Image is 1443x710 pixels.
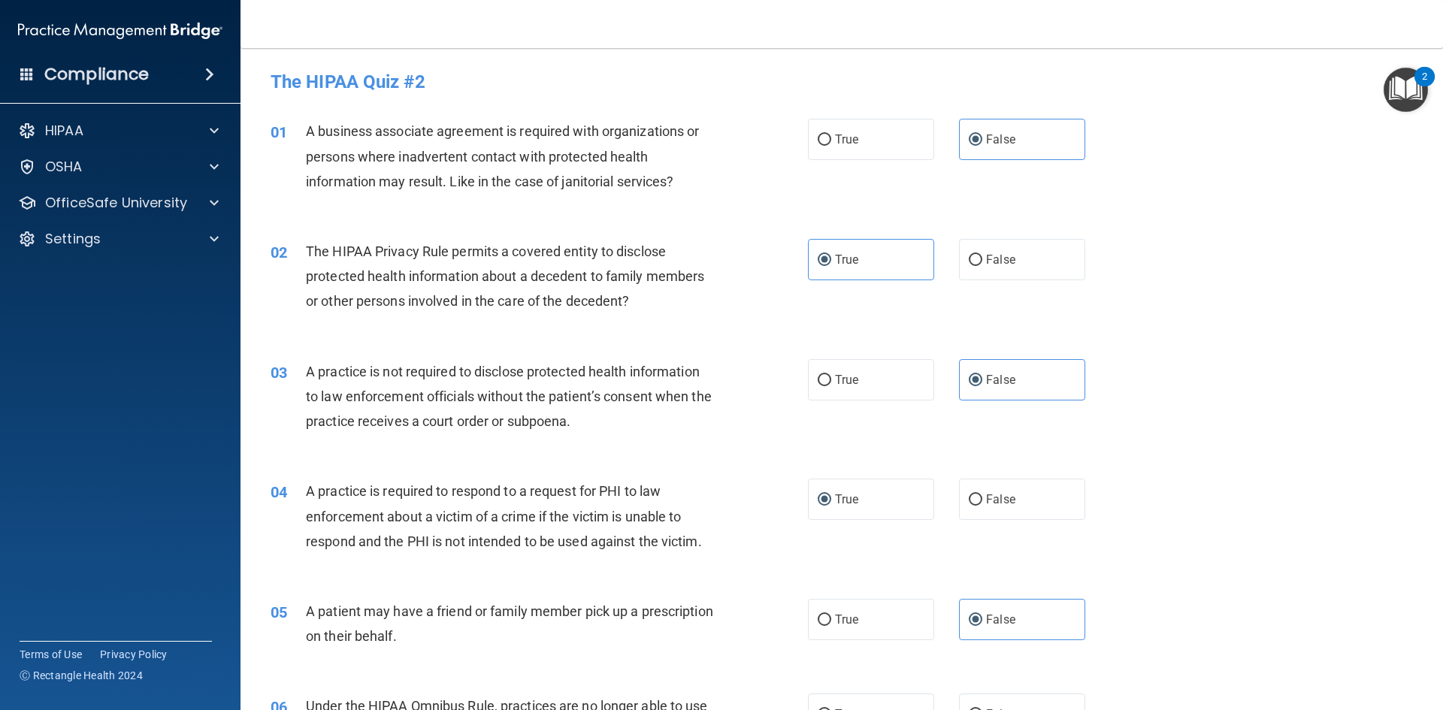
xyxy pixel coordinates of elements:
p: Settings [45,230,101,248]
input: True [818,375,831,386]
input: False [969,494,982,506]
span: True [835,132,858,147]
p: OSHA [45,158,83,176]
div: 2 [1422,77,1427,96]
a: Privacy Policy [100,647,168,662]
span: False [986,373,1015,387]
a: OfficeSafe University [18,194,219,212]
input: False [969,255,982,266]
span: A patient may have a friend or family member pick up a prescription on their behalf. [306,603,713,644]
input: True [818,255,831,266]
span: 04 [271,483,287,501]
span: False [986,132,1015,147]
input: False [969,134,982,146]
input: True [818,134,831,146]
input: True [818,615,831,626]
span: 02 [271,243,287,261]
a: Terms of Use [20,647,82,662]
span: True [835,252,858,267]
a: Settings [18,230,219,248]
input: True [818,494,831,506]
span: Ⓒ Rectangle Health 2024 [20,668,143,683]
span: True [835,612,858,627]
span: The HIPAA Privacy Rule permits a covered entity to disclose protected health information about a ... [306,243,704,309]
span: 01 [271,123,287,141]
input: False [969,375,982,386]
p: HIPAA [45,122,83,140]
button: Open Resource Center, 2 new notifications [1384,68,1428,112]
span: False [986,612,1015,627]
span: 03 [271,364,287,382]
img: PMB logo [18,16,222,46]
a: HIPAA [18,122,219,140]
span: True [835,492,858,506]
span: A business associate agreement is required with organizations or persons where inadvertent contac... [306,123,699,189]
iframe: Drift Widget Chat Controller [1368,606,1425,663]
h4: The HIPAA Quiz #2 [271,72,1413,92]
span: 05 [271,603,287,621]
p: OfficeSafe University [45,194,187,212]
span: False [986,492,1015,506]
a: OSHA [18,158,219,176]
span: False [986,252,1015,267]
input: False [969,615,982,626]
span: True [835,373,858,387]
span: A practice is required to respond to a request for PHI to law enforcement about a victim of a cri... [306,483,702,548]
span: A practice is not required to disclose protected health information to law enforcement officials ... [306,364,712,429]
h4: Compliance [44,64,149,85]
